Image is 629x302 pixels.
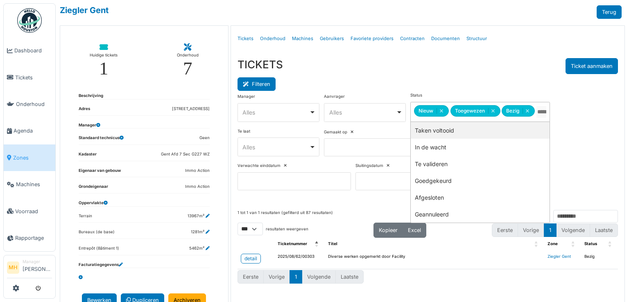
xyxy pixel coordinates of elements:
[16,100,52,108] span: Onderhoud
[79,229,115,235] dd: Bureaux (de base)
[7,259,52,278] a: MH Manager[PERSON_NAME]
[172,106,210,112] dd: [STREET_ADDRESS]
[428,29,463,48] a: Documenten
[238,94,255,100] label: Manager
[492,223,618,237] nav: pagination
[502,105,535,117] div: Bezig
[79,122,100,128] dt: Manager
[410,92,422,99] label: Status
[488,108,498,114] button: Remove item: 'assigned'
[278,241,307,246] span: Ticketnummer
[183,59,192,78] div: 7
[266,226,308,232] label: resultaten weergeven
[4,225,55,251] a: Rapportage
[99,59,109,78] div: 1
[17,8,42,33] img: Badge_color-CXgf-gQk.svg
[79,246,119,252] dd: Entrepôt (Bâtiment 1)
[411,156,549,172] div: Te valideren
[315,238,320,250] span: Ticketnummer: Activate to invert sorting
[242,108,309,117] div: Alles
[328,241,337,246] span: Titel
[411,122,549,139] div: Taken voltooid
[242,143,309,151] div: Alles
[373,223,403,238] button: Kopieer
[581,250,618,269] td: Bezig
[317,29,347,48] a: Gebruikers
[325,250,544,269] td: Diverse werken opgemerkt door Facility
[324,94,345,100] label: Aanvrager
[257,29,289,48] a: Onderhoud
[4,171,55,198] a: Machines
[15,74,52,81] span: Tickets
[566,58,618,74] button: Ticket aanmaken
[414,105,449,117] div: Nieuw
[79,151,97,161] dt: Kadaster
[329,108,396,117] div: Alles
[60,5,109,15] a: Ziegler Gent
[79,168,121,177] dt: Eigenaar van gebouw
[199,135,210,141] dd: Geen
[15,207,52,215] span: Voorraad
[536,106,546,118] input: Alles
[608,238,613,250] span: Status: Activate to sort
[408,227,421,233] span: Excel
[289,29,317,48] a: Machines
[79,213,92,219] dd: Terrain
[238,58,283,71] h3: TICKETS
[238,77,276,91] button: Filteren
[463,29,490,48] a: Structuur
[548,254,571,259] a: Ziegler Gent
[191,229,210,235] dd: 1281m²
[185,184,210,190] dd: Immo Action
[83,37,124,84] a: Huidige tickets 1
[185,168,210,174] dd: Immo Action
[90,51,118,59] div: Huidige tickets
[238,210,333,223] div: 1 tot 1 van 1 resultaten (gefilterd uit 87 resultaten)
[188,213,210,219] dd: 13967m²
[437,108,446,114] button: Remove item: 'new'
[347,29,397,48] a: Favoriete providers
[79,184,108,193] dt: Grondeigenaar
[534,238,539,250] span: Titel: Activate to sort
[4,64,55,90] a: Tickets
[523,108,532,114] button: Remove item: 'ongoing'
[170,37,205,84] a: Onderhoud 7
[548,241,558,246] span: Zone
[544,223,557,237] button: 1
[403,223,426,238] button: Excel
[274,250,325,269] td: 2025/08/62/00303
[290,270,302,284] button: 1
[584,241,597,246] span: Status
[450,105,500,117] div: Toegewezen
[411,139,549,156] div: In de wacht
[411,172,549,189] div: Goedgekeurd
[79,262,123,268] dt: Facturatiegegevens
[238,128,250,135] label: Te laat
[4,37,55,64] a: Dashboard
[4,117,55,144] a: Agenda
[4,91,55,117] a: Onderhoud
[397,29,428,48] a: Contracten
[238,163,281,169] label: Verwachte einddatum
[16,180,52,188] span: Machines
[177,51,199,59] div: Onderhoud
[4,144,55,171] a: Zones
[379,227,398,233] span: Kopieer
[571,238,576,250] span: Zone: Activate to sort
[244,255,257,262] div: detail
[161,151,210,158] dd: Gent Afd 7 Sec G227 WZ
[79,106,90,115] dt: Adres
[79,135,124,144] dt: Standaard technicus
[4,198,55,224] a: Voorraad
[234,29,257,48] a: Tickets
[23,259,52,276] li: [PERSON_NAME]
[411,206,549,223] div: Geannuleerd
[7,261,19,274] li: MH
[241,254,261,264] a: detail
[79,200,108,206] dt: Oppervlakte
[238,270,364,284] nav: pagination
[14,47,52,54] span: Dashboard
[23,259,52,265] div: Manager
[597,5,622,19] a: Terug
[13,154,52,162] span: Zones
